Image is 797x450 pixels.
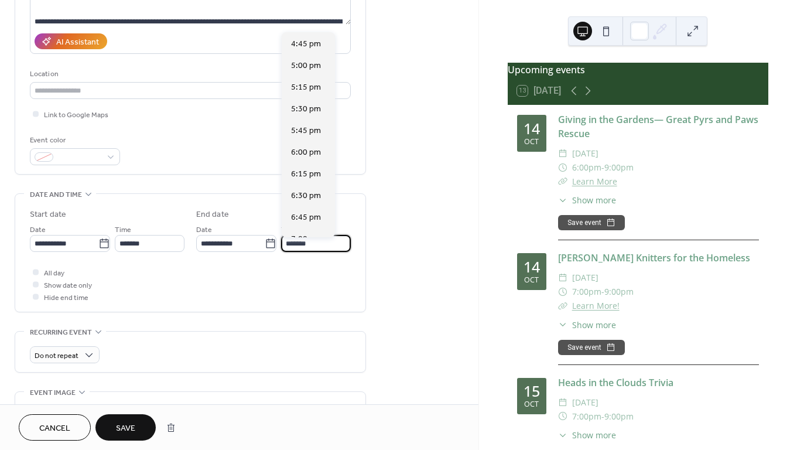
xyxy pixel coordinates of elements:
span: 5:45 pm [291,125,321,137]
a: Learn More [572,176,617,187]
div: Start date [30,209,66,221]
div: Oct [524,277,539,284]
a: [PERSON_NAME] Knitters for the Homeless [558,251,750,264]
span: 6:00 pm [291,146,321,159]
div: Upcoming events [508,63,768,77]
span: Event image [30,387,76,399]
div: AI Assistant [56,36,99,49]
div: ​ [558,410,567,424]
span: 7:00pm [572,410,601,424]
div: ​ [558,429,567,441]
span: - [601,161,604,175]
a: Learn More! [572,300,620,311]
a: Giving in the Gardens— Great Pyrs and Paws Rescue [558,113,758,140]
span: 5:30 pm [291,103,321,115]
span: 9:00pm [604,410,634,424]
span: Show more [572,319,616,331]
span: Cancel [39,422,70,435]
span: 6:15 pm [291,168,321,180]
span: 7:00pm [572,285,601,299]
span: 5:00 pm [291,60,321,72]
span: Link to Google Maps [44,109,108,121]
span: 9:00pm [604,285,634,299]
div: ​ [558,161,567,175]
span: [DATE] [572,146,598,161]
span: Save [116,422,135,435]
div: 14 [524,121,540,136]
button: Cancel [19,414,91,441]
span: 6:45 pm [291,212,321,224]
button: ​Show more [558,319,616,331]
button: AI Assistant [35,33,107,49]
span: 4:45 pm [291,38,321,50]
div: ​ [558,175,567,189]
span: Show date only [44,279,92,292]
div: 14 [524,260,540,274]
div: ​ [558,271,567,285]
span: 5:15 pm [291,81,321,94]
span: Time [115,224,131,236]
button: Save [95,414,156,441]
div: ​ [558,396,567,410]
button: ​Show more [558,194,616,206]
div: ​ [558,319,567,331]
span: Do not repeat [35,349,78,363]
span: Recurring event [30,326,92,339]
div: ​ [558,194,567,206]
span: - [601,410,604,424]
span: 9:00pm [604,161,634,175]
div: Event color [30,134,118,146]
button: ​Show more [558,429,616,441]
span: Time [281,224,297,236]
span: Show more [572,194,616,206]
span: All day [44,267,64,279]
span: 7:00 pm [291,233,321,246]
div: Oct [524,138,539,146]
div: End date [196,209,229,221]
div: ​ [558,285,567,299]
span: - [601,285,604,299]
button: Save event [558,215,625,230]
div: Oct [524,401,539,408]
div: ​ [558,299,567,313]
div: ​ [558,146,567,161]
span: Date [196,224,212,236]
span: 6:00pm [572,161,601,175]
span: Show more [572,429,616,441]
span: [DATE] [572,271,598,285]
div: 15 [524,384,540,398]
span: Hide end time [44,292,88,304]
span: [DATE] [572,396,598,410]
div: Heads in the Clouds Trivia [558,376,759,390]
button: Save event [558,340,625,355]
span: Date and time [30,189,82,201]
div: Location [30,68,348,80]
span: Date [30,224,46,236]
span: 6:30 pm [291,190,321,202]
